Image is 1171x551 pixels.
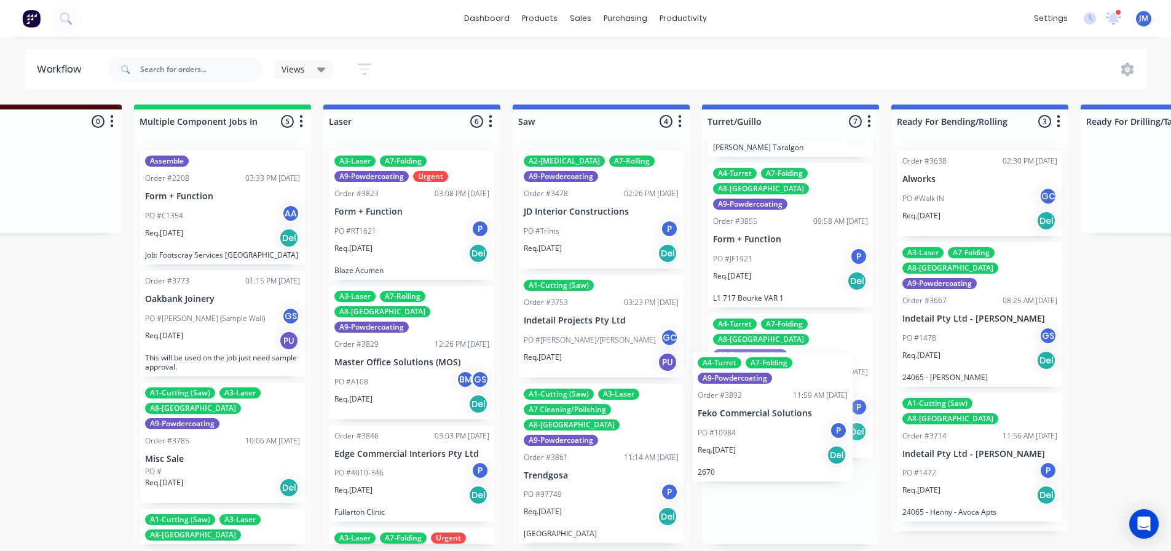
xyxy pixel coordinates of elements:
span: 7 [849,115,862,128]
span: 5 [281,115,294,128]
div: Open Intercom Messenger [1129,509,1159,539]
span: 4 [660,115,672,128]
input: Enter column name… [518,115,639,128]
a: dashboard [458,9,516,28]
span: JM [1139,13,1148,24]
div: sales [564,9,597,28]
span: Views [282,63,305,76]
input: Enter column name… [708,115,829,128]
img: Factory [22,9,41,28]
div: productivity [653,9,713,28]
div: products [516,9,564,28]
input: Enter column name… [329,115,450,128]
div: purchasing [597,9,653,28]
span: 3 [1038,115,1051,128]
div: Workflow [37,62,87,77]
input: Enter column name… [897,115,1018,128]
input: Enter column name… [140,115,261,128]
input: Search for orders... [140,57,262,82]
div: settings [1028,9,1074,28]
span: 0 [92,115,104,128]
span: 6 [470,115,483,128]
